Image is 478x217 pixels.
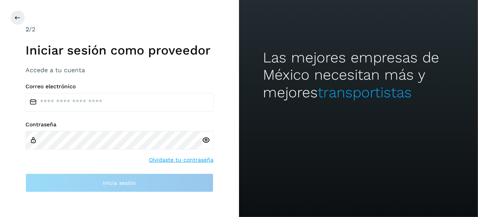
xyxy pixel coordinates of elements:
[25,43,214,58] h1: Iniciar sesión como proveedor
[25,83,214,90] label: Correo electrónico
[318,84,412,101] span: transportistas
[25,25,214,34] div: /2
[25,66,214,74] h3: Accede a tu cuenta
[25,26,29,33] span: 2
[25,121,214,128] label: Contraseña
[25,173,214,192] button: Inicia sesión
[149,156,214,164] a: Olvidaste tu contraseña
[103,180,136,186] span: Inicia sesión
[263,49,454,101] h2: Las mejores empresas de México necesitan más y mejores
